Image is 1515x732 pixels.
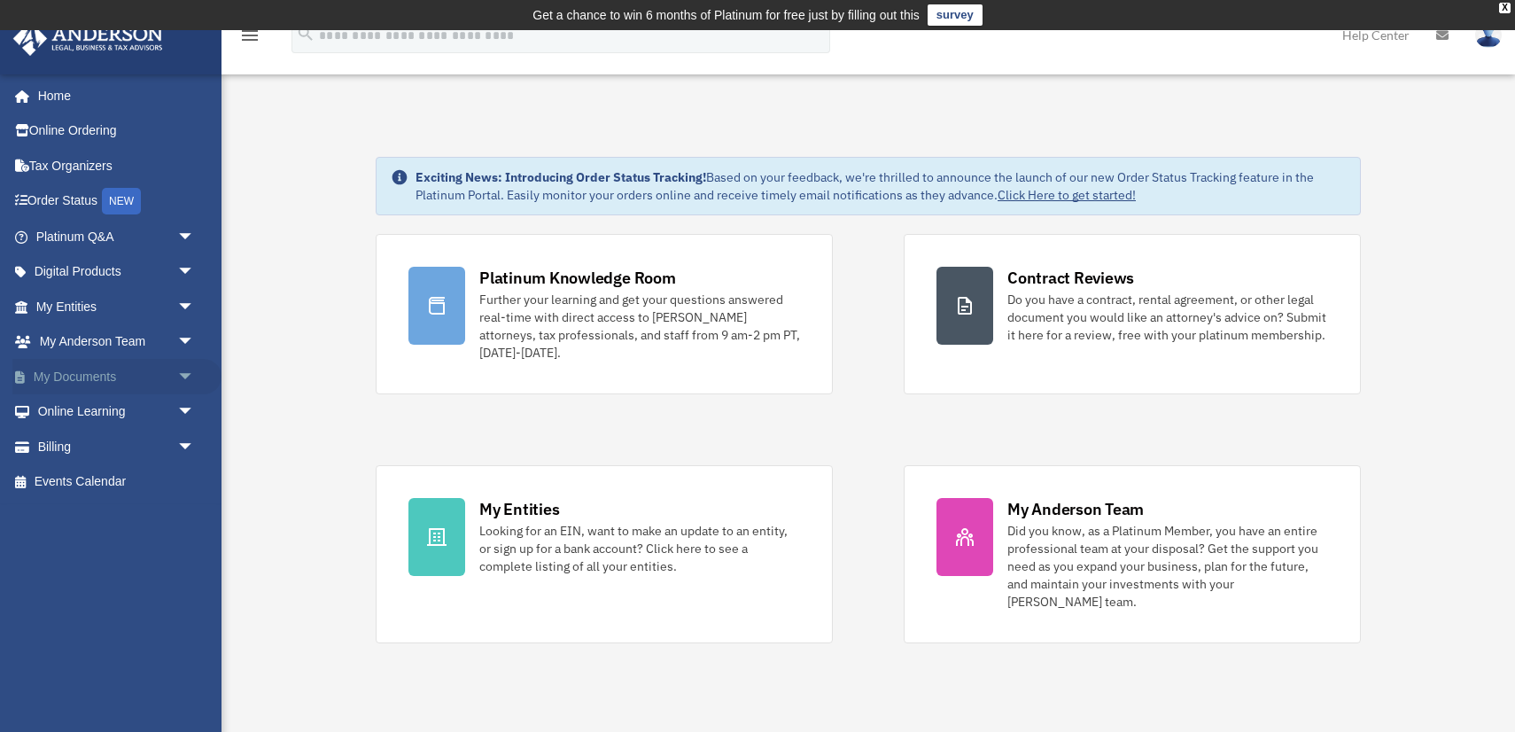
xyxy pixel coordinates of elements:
[479,267,676,289] div: Platinum Knowledge Room
[1499,3,1511,13] div: close
[12,289,221,324] a: My Entitiesarrow_drop_down
[12,219,221,254] a: Platinum Q&Aarrow_drop_down
[1007,498,1144,520] div: My Anderson Team
[416,168,1346,204] div: Based on your feedback, we're thrilled to announce the launch of our new Order Status Tracking fe...
[12,183,221,220] a: Order StatusNEW
[416,169,706,185] strong: Exciting News: Introducing Order Status Tracking!
[479,291,800,362] div: Further your learning and get your questions answered real-time with direct access to [PERSON_NAM...
[177,289,213,325] span: arrow_drop_down
[239,25,260,46] i: menu
[12,148,221,183] a: Tax Organizers
[8,21,168,56] img: Anderson Advisors Platinum Portal
[12,78,213,113] a: Home
[1007,291,1328,344] div: Do you have a contract, rental agreement, or other legal document you would like an attorney's ad...
[376,465,833,643] a: My Entities Looking for an EIN, want to make an update to an entity, or sign up for a bank accoun...
[479,498,559,520] div: My Entities
[12,429,221,464] a: Billingarrow_drop_down
[296,24,315,43] i: search
[12,254,221,290] a: Digital Productsarrow_drop_down
[928,4,983,26] a: survey
[12,394,221,430] a: Online Learningarrow_drop_down
[1007,267,1134,289] div: Contract Reviews
[532,4,920,26] div: Get a chance to win 6 months of Platinum for free just by filling out this
[904,465,1361,643] a: My Anderson Team Did you know, as a Platinum Member, you have an entire professional team at your...
[12,324,221,360] a: My Anderson Teamarrow_drop_down
[177,254,213,291] span: arrow_drop_down
[177,359,213,395] span: arrow_drop_down
[1007,522,1328,611] div: Did you know, as a Platinum Member, you have an entire professional team at your disposal? Get th...
[376,234,833,394] a: Platinum Knowledge Room Further your learning and get your questions answered real-time with dire...
[12,113,221,149] a: Online Ordering
[102,188,141,214] div: NEW
[177,429,213,465] span: arrow_drop_down
[239,31,260,46] a: menu
[12,359,221,394] a: My Documentsarrow_drop_down
[12,464,221,500] a: Events Calendar
[177,219,213,255] span: arrow_drop_down
[177,324,213,361] span: arrow_drop_down
[1475,22,1502,48] img: User Pic
[904,234,1361,394] a: Contract Reviews Do you have a contract, rental agreement, or other legal document you would like...
[479,522,800,575] div: Looking for an EIN, want to make an update to an entity, or sign up for a bank account? Click her...
[998,187,1136,203] a: Click Here to get started!
[177,394,213,431] span: arrow_drop_down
